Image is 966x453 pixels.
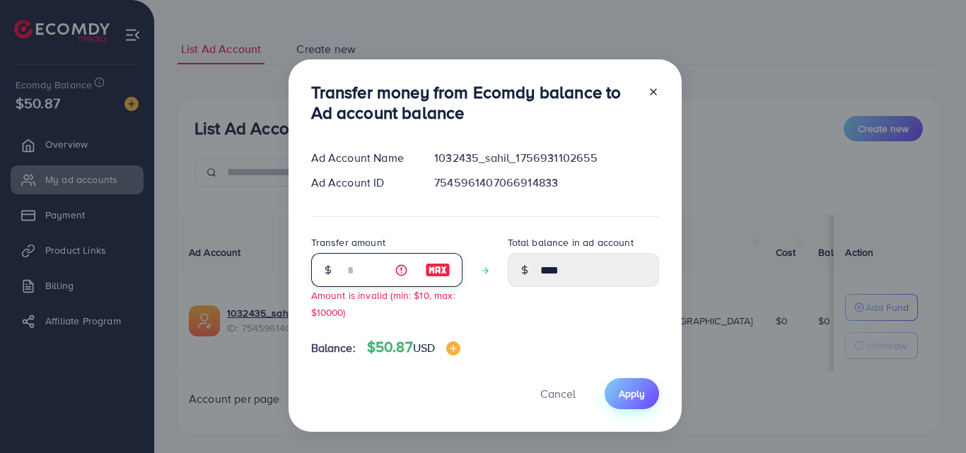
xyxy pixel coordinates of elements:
[413,340,435,355] span: USD
[619,387,645,401] span: Apply
[300,150,424,166] div: Ad Account Name
[423,175,670,191] div: 7545961407066914833
[311,288,455,318] small: Amount is invalid (min: $10, max: $10000)
[311,340,356,356] span: Balance:
[508,235,634,249] label: Total balance in ad account
[300,175,424,191] div: Ad Account ID
[906,389,955,442] iframe: Chat
[446,341,460,355] img: image
[523,378,593,408] button: Cancel
[367,339,460,356] h4: $50.87
[425,261,450,278] img: image
[423,150,670,166] div: 1032435_sahil_1756931102655
[311,82,636,123] h3: Transfer money from Ecomdy balance to Ad account balance
[605,378,659,408] button: Apply
[311,235,385,249] label: Transfer amount
[540,386,576,401] span: Cancel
